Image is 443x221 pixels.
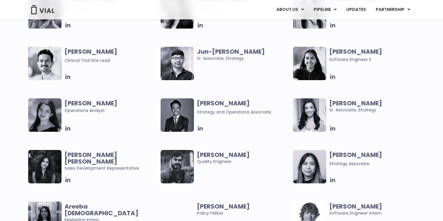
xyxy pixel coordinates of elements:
a: ABOUT USMenu Toggle [271,5,308,15]
span: Operations Analyst [65,100,158,114]
img: Headshot of smiling man named Urann [161,98,194,132]
b: [PERSON_NAME] [197,99,250,107]
img: Image of smiling woman named Tanvi [293,47,326,80]
img: Vial Logo [31,5,55,14]
img: Smiling woman named Ana [293,98,326,132]
b: [PERSON_NAME] [65,47,117,56]
span: Software Engineer II [329,56,371,63]
span: Quality Engineer [197,151,290,165]
img: Headshot of smiling woman named Vanessa [293,150,326,183]
b: [PERSON_NAME] [329,202,382,211]
b: [PERSON_NAME] [329,151,382,159]
span: Strategy and Operations Associate [197,109,271,115]
span: Strategy Associate [329,161,369,167]
img: Smiling woman named Harman [28,150,62,183]
img: Headshot of smiling woman named Sharicka [28,98,62,132]
span: Clinical Trial Site Lead [65,57,110,63]
b: Jun-[PERSON_NAME] [197,47,265,56]
img: Image of smiling man named Glenn [28,47,62,80]
b: [PERSON_NAME] [329,99,382,107]
b: [PERSON_NAME] [197,202,250,211]
a: PARTNERSHIPMenu Toggle [371,5,415,15]
span: Software Engineer Intern [329,203,422,216]
a: UPDATES [341,5,371,15]
b: [PERSON_NAME] [65,99,117,107]
span: Sr. Associate, Strategy [329,100,422,113]
span: Sr. Associate, Strategy [197,48,290,62]
b: Areeba [DEMOGRAPHIC_DATA] [65,202,138,217]
b: [PERSON_NAME] [329,47,382,56]
a: PIPELINEMenu Toggle [309,5,341,15]
span: Sales Development Representative [65,151,158,172]
img: Man smiling posing for picture [161,150,194,183]
b: [PERSON_NAME] [PERSON_NAME] [65,151,117,166]
span: Policy Fellow [197,203,290,216]
img: Image of smiling man named Jun-Goo [161,47,194,80]
b: [PERSON_NAME] [197,151,250,159]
